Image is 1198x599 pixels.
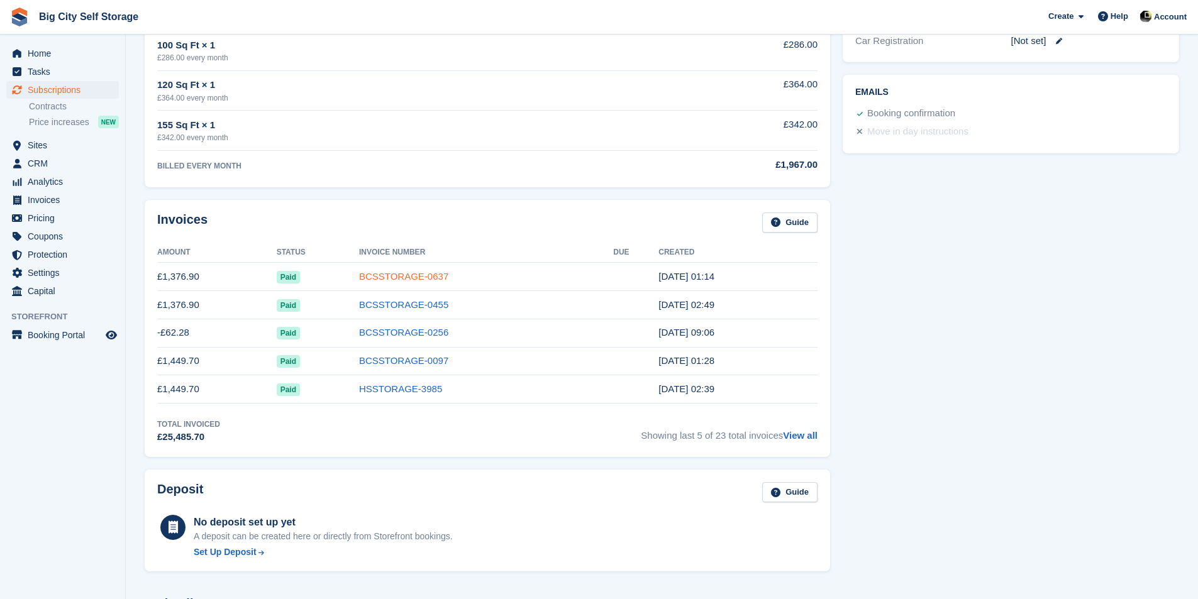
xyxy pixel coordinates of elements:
[277,299,300,312] span: Paid
[855,34,1011,48] div: Car Registration
[28,264,103,282] span: Settings
[28,282,103,300] span: Capital
[6,136,119,154] a: menu
[28,63,103,80] span: Tasks
[762,482,818,503] a: Guide
[855,87,1167,97] h2: Emails
[6,228,119,245] a: menu
[98,116,119,128] div: NEW
[28,155,103,172] span: CRM
[28,228,103,245] span: Coupons
[104,327,119,343] a: Preview store
[6,45,119,62] a: menu
[598,70,818,110] td: £364.00
[157,118,598,133] div: 155 Sq Ft × 1
[28,173,103,190] span: Analytics
[6,209,119,227] a: menu
[1154,11,1187,23] span: Account
[359,271,448,282] a: BCSSTORAGE-0637
[641,419,818,444] span: Showing last 5 of 23 total invoices
[157,38,598,53] div: 100 Sq Ft × 1
[29,101,119,113] a: Contracts
[28,136,103,154] span: Sites
[11,310,125,323] span: Storefront
[359,299,448,310] a: BCSSTORAGE-0455
[6,264,119,282] a: menu
[157,482,203,503] h2: Deposit
[277,243,359,263] th: Status
[29,116,89,128] span: Price increases
[157,52,598,63] div: £286.00 every month
[6,81,119,99] a: menu
[28,326,103,344] span: Booking Portal
[157,375,277,404] td: £1,449.70
[194,546,453,559] a: Set Up Deposit
[658,383,714,394] time: 2025-05-01 01:39:08 UTC
[359,327,448,338] a: BCSSTORAGE-0256
[157,160,598,172] div: BILLED EVERY MONTH
[157,212,208,233] h2: Invoices
[157,132,598,143] div: £342.00 every month
[1140,10,1152,23] img: Patrick Nevin
[28,81,103,99] span: Subscriptions
[157,419,220,430] div: Total Invoiced
[6,63,119,80] a: menu
[1011,34,1167,48] div: [Not set]
[613,243,658,263] th: Due
[6,246,119,263] a: menu
[157,263,277,291] td: £1,376.90
[29,115,119,129] a: Price increases NEW
[157,347,277,375] td: £1,449.70
[157,92,598,104] div: £364.00 every month
[359,383,442,394] a: HSSTORAGE-3985
[783,430,818,441] a: View all
[598,31,818,70] td: £286.00
[277,383,300,396] span: Paid
[28,45,103,62] span: Home
[6,191,119,209] a: menu
[658,299,714,310] time: 2025-07-01 01:49:00 UTC
[277,327,300,339] span: Paid
[194,530,453,543] p: A deposit can be created here or directly from Storefront bookings.
[277,271,300,283] span: Paid
[598,111,818,150] td: £342.00
[194,515,453,530] div: No deposit set up yet
[194,546,257,559] div: Set Up Deposit
[6,326,119,344] a: menu
[867,106,955,121] div: Booking confirmation
[867,124,968,140] div: Move in day instructions
[6,173,119,190] a: menu
[658,355,714,366] time: 2025-06-01 00:28:26 UTC
[1048,10,1073,23] span: Create
[1111,10,1128,23] span: Help
[277,355,300,368] span: Paid
[28,246,103,263] span: Protection
[658,243,818,263] th: Created
[762,212,818,233] a: Guide
[157,430,220,444] div: £25,485.70
[6,155,119,172] a: menu
[28,191,103,209] span: Invoices
[598,158,818,172] div: £1,967.00
[157,243,277,263] th: Amount
[658,271,714,282] time: 2025-08-01 00:14:40 UTC
[6,282,119,300] a: menu
[10,8,29,26] img: stora-icon-8386f47178a22dfd0bd8f6a31ec36ba5ce8667c1dd55bd0f319d3a0aa187defe.svg
[658,327,714,338] time: 2025-06-05 08:06:46 UTC
[28,209,103,227] span: Pricing
[359,243,613,263] th: Invoice Number
[157,78,598,92] div: 120 Sq Ft × 1
[359,355,448,366] a: BCSSTORAGE-0097
[34,6,143,27] a: Big City Self Storage
[157,319,277,347] td: -£62.28
[157,291,277,319] td: £1,376.90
